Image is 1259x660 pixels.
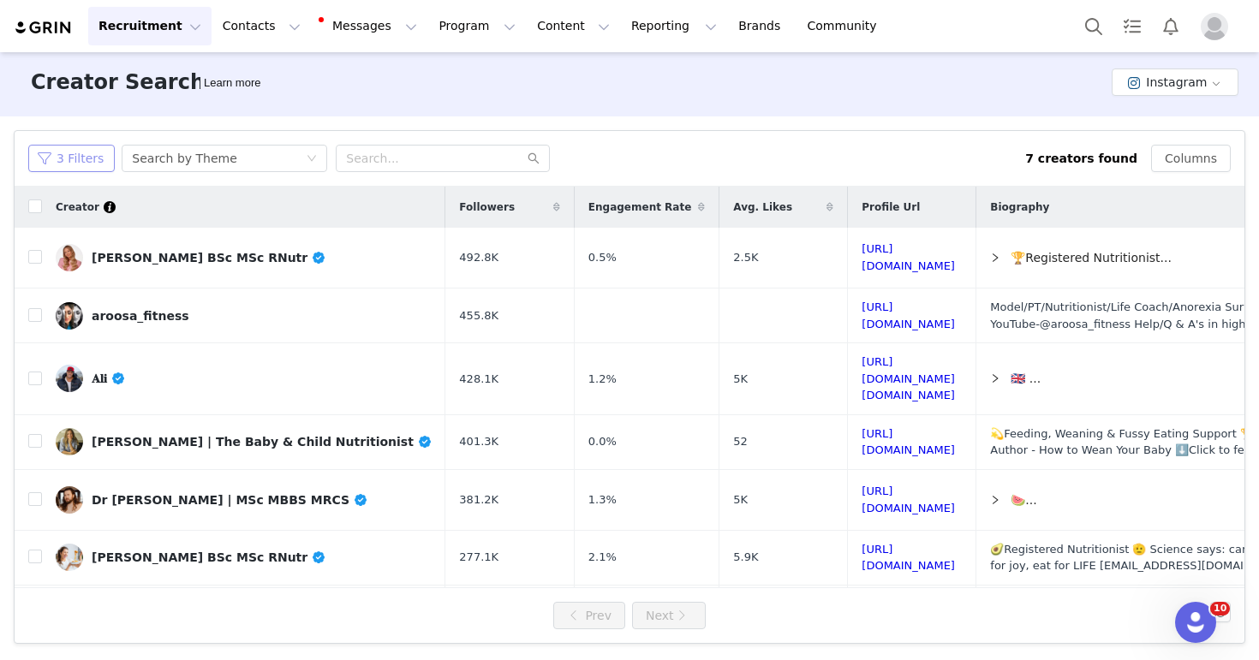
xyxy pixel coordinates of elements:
a: [URL][DOMAIN_NAME] [862,300,955,330]
button: 3 Filters [28,145,115,172]
button: Content [527,7,620,45]
img: v2 [56,302,83,330]
span: 0.5% [588,249,617,266]
span: 5K [733,491,748,508]
span: 2.1% [588,549,617,566]
span: 401.3K [459,433,498,450]
span: 428.1K [459,371,498,388]
div: 7 creators found [1025,150,1137,168]
button: Next [632,602,706,629]
span: 5.9K [733,549,758,566]
span: 455.8K [459,307,498,324]
i: icon: down [307,153,317,165]
a: Dr [PERSON_NAME] | MSc MBBS MRCS [56,486,432,514]
button: Reporting [621,7,727,45]
a: [PERSON_NAME] | The Baby & Child Nutritionist [56,428,432,455]
button: Search [1075,7,1113,45]
img: grin logo [14,20,74,36]
i: icon: search [528,152,540,164]
span: Followers [459,199,515,215]
img: v2 [56,486,83,514]
a: [URL][DOMAIN_NAME] [862,427,955,457]
img: v2 [56,244,83,271]
div: Dr [PERSON_NAME] | MSc MBBS MRCS [92,493,368,507]
div: Tooltip anchor [102,199,117,215]
div: [PERSON_NAME] BSc MSc RNutr [92,550,326,564]
i: icon: right [990,253,1000,263]
a: [PERSON_NAME] BSc MSc RNutr [56,244,432,271]
span: 492.8K [459,249,498,266]
a: Community [797,7,895,45]
img: v2 [56,365,83,392]
span: 5K [733,371,748,388]
a: [URL][DOMAIN_NAME] [862,242,955,272]
a: [URL][DOMAIN_NAME] [862,543,955,573]
img: v2 [56,428,83,455]
div: Search by Theme [132,146,236,171]
a: [URL][DOMAIN_NAME] [862,485,955,514]
button: Recruitment [88,7,212,45]
a: [URL][DOMAIN_NAME][DOMAIN_NAME] [862,355,955,401]
a: Tasks [1113,7,1151,45]
i: icon: right [990,495,1000,505]
span: 277.1K [459,549,498,566]
span: 381.2K [459,491,498,508]
a: Brands [728,7,796,45]
button: Contacts [212,7,311,45]
a: 𝐀𝐥𝐢 [56,365,432,392]
span: Biography [990,199,1049,215]
img: placeholder-profile.jpg [1201,13,1228,40]
span: 2.5K [733,249,758,266]
i: icon: right [990,373,1000,384]
span: Profile Url [862,199,920,215]
div: 𝐀𝐥𝐢 [92,372,126,385]
button: Prev [553,602,625,629]
span: Creator [56,199,99,215]
a: [PERSON_NAME] BSc MSc RNutr [56,544,432,571]
iframe: Intercom live chat [1175,602,1216,643]
span: Avg. Likes [733,199,792,215]
div: [PERSON_NAME] BSc MSc RNutr [92,251,326,265]
a: aroosa_fitness [56,302,432,330]
button: Messages [312,7,427,45]
button: Columns [1151,145,1231,172]
div: Tooltip anchor [200,74,264,92]
span: 1.3% [588,491,617,508]
img: v2 [56,544,83,571]
span: 52 [733,433,748,450]
div: aroosa_fitness [92,309,189,323]
button: Instagram [1112,68,1238,96]
span: 0.0% [588,433,617,450]
h3: Creator Search [31,67,205,98]
button: Profile [1190,13,1245,40]
button: Program [428,7,526,45]
input: Search... [336,145,550,172]
span: Engagement Rate [588,199,691,215]
span: 10 [1210,602,1230,615]
button: Notifications [1152,7,1190,45]
div: [PERSON_NAME] | The Baby & Child Nutritionist [92,435,432,449]
span: 1.2% [588,371,617,388]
